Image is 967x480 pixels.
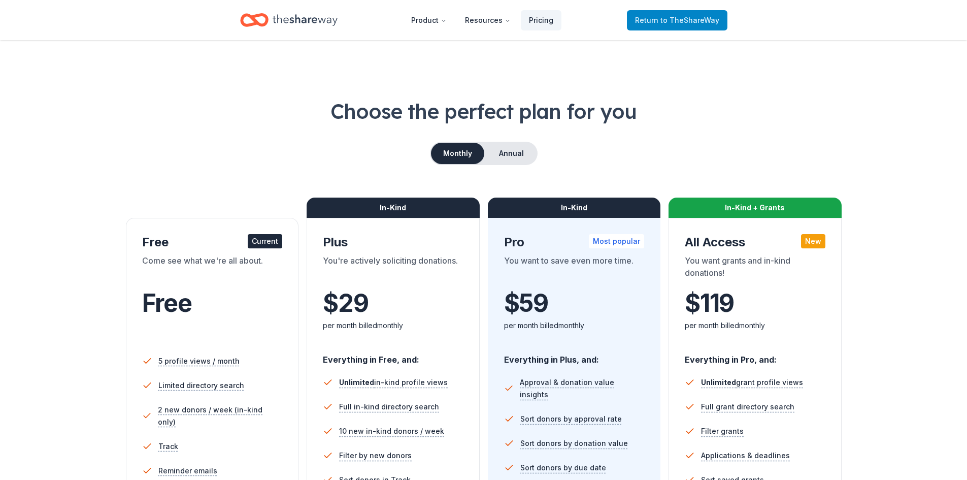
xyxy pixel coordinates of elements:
div: Free [142,234,283,250]
nav: Main [403,8,561,32]
span: $ 29 [323,289,368,317]
span: Unlimited [339,378,374,387]
span: Free [142,288,192,318]
span: Limited directory search [158,379,244,392]
span: grant profile views [701,378,803,387]
div: You want grants and in-kind donations! [685,254,825,283]
span: Full in-kind directory search [339,401,439,413]
div: per month billed monthly [685,319,825,332]
span: 2 new donors / week (in-kind only) [158,404,282,428]
div: You're actively soliciting donations. [323,254,463,283]
span: in-kind profile views [339,378,448,387]
div: Everything in Pro, and: [685,345,825,366]
div: In-Kind + Grants [669,198,842,218]
span: Return [635,14,719,26]
span: Track [158,440,178,453]
a: Home [240,8,338,32]
span: 5 profile views / month [158,355,240,367]
span: Sort donors by approval rate [520,413,622,425]
button: Monthly [431,143,484,164]
div: Most popular [589,234,644,248]
span: Sort donors by donation value [520,437,628,450]
span: Filter grants [701,425,744,437]
a: Pricing [521,10,561,30]
div: Current [248,234,282,248]
div: In-Kind [307,198,480,218]
div: You want to save even more time. [504,254,645,283]
span: Filter by new donors [339,450,412,462]
div: per month billed monthly [323,319,463,332]
div: In-Kind [488,198,661,218]
div: Come see what we're all about. [142,254,283,283]
span: Unlimited [701,378,736,387]
h1: Choose the perfect plan for you [41,97,926,125]
div: Everything in Free, and: [323,345,463,366]
span: Sort donors by due date [520,462,606,474]
span: 10 new in-kind donors / week [339,425,444,437]
div: Pro [504,234,645,250]
span: to TheShareWay [660,16,719,24]
div: per month billed monthly [504,319,645,332]
span: Applications & deadlines [701,450,790,462]
span: Approval & donation value insights [520,376,644,401]
div: New [801,234,825,248]
div: Plus [323,234,463,250]
span: Full grant directory search [701,401,794,413]
button: Annual [486,143,537,164]
span: Reminder emails [158,465,217,477]
span: $ 59 [504,289,548,317]
span: $ 119 [685,289,734,317]
div: Everything in Plus, and: [504,345,645,366]
a: Returnto TheShareWay [627,10,727,30]
button: Resources [457,10,519,30]
div: All Access [685,234,825,250]
button: Product [403,10,455,30]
